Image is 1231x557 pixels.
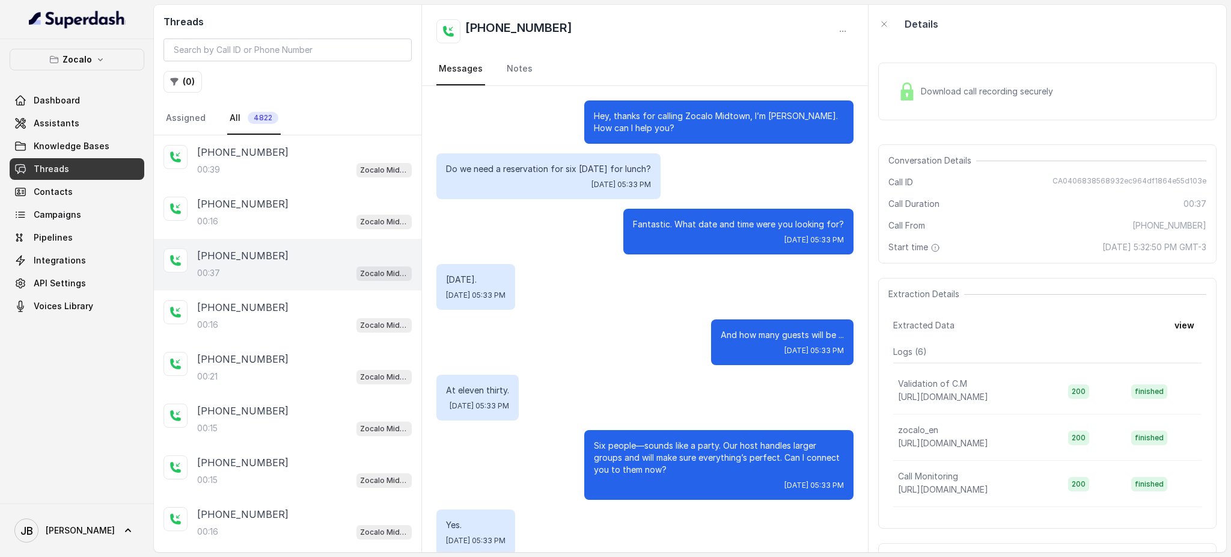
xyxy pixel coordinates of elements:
[446,291,506,300] span: [DATE] 05:33 PM
[197,145,289,159] p: [PHONE_NUMBER]
[898,392,988,402] span: [URL][DOMAIN_NAME]
[34,94,80,106] span: Dashboard
[446,536,506,546] span: [DATE] 05:33 PM
[1131,431,1167,445] span: finished
[10,295,144,317] a: Voices Library
[921,85,1058,97] span: Download call recording securely
[10,204,144,226] a: Campaigns
[34,254,86,266] span: Integrations
[888,155,976,167] span: Conversation Details
[197,267,220,279] p: 00:37
[10,49,144,70] button: Zocalo
[163,71,202,93] button: (0)
[898,378,967,390] p: Validation of C.M
[227,102,281,135] a: All4822
[10,272,144,294] a: API Settings
[197,474,218,486] p: 00:15
[888,176,913,188] span: Call ID
[10,135,144,157] a: Knowledge Bases
[46,525,115,537] span: [PERSON_NAME]
[898,438,988,448] span: [URL][DOMAIN_NAME]
[34,209,81,221] span: Campaigns
[893,319,955,331] span: Extracted Data
[34,232,73,244] span: Pipelines
[446,384,509,396] p: At eleven thirty.
[721,329,844,341] p: And how many guests will be ...
[10,181,144,203] a: Contacts
[197,248,289,263] p: [PHONE_NUMBER]
[1102,241,1206,253] span: [DATE] 5:32:50 PM GMT-3
[360,216,408,228] p: Zocalo Midtown / EN
[360,526,408,538] p: Zocalo Midtown / EN
[360,268,408,280] p: Zocalo Midtown / EN
[1068,384,1089,399] span: 200
[197,215,218,227] p: 00:16
[360,423,408,435] p: Zocalo Midtown / EN
[197,526,218,538] p: 00:16
[1131,477,1167,491] span: finished
[898,82,916,100] img: Lock Icon
[10,112,144,134] a: Assistants
[893,346,1202,358] p: Logs ( 6 )
[446,163,651,175] p: Do we need a reservation for six [DATE] for lunch?
[34,163,69,175] span: Threads
[360,164,408,176] p: Zocalo Midtown / EN
[10,514,144,547] a: [PERSON_NAME]
[594,440,844,476] p: Six people—sounds like a party. Our host handles larger groups and will make sure everything’s pe...
[1052,176,1206,188] span: CA0406838568932ec964df1864e55d103e
[360,475,408,487] p: Zocalo Midtown / EN
[20,525,33,537] text: JB
[197,300,289,315] p: [PHONE_NUMBER]
[197,404,289,418] p: [PHONE_NUMBER]
[465,19,572,43] h2: [PHONE_NUMBER]
[591,180,651,189] span: [DATE] 05:33 PM
[197,455,289,470] p: [PHONE_NUMBER]
[163,102,208,135] a: Assigned
[197,422,218,434] p: 00:15
[1068,431,1089,445] span: 200
[898,517,959,529] p: zocalo_monitor
[446,519,506,531] p: Yes.
[633,218,844,230] p: Fantastic. What date and time were you looking for?
[163,38,412,61] input: Search by Call ID or Phone Number
[888,241,942,253] span: Start time
[10,90,144,111] a: Dashboard
[248,112,278,124] span: 4822
[888,288,964,300] span: Extraction Details
[898,470,958,482] p: Call Monitoring
[450,401,509,411] span: [DATE] 05:33 PM
[63,52,92,67] p: Zocalo
[436,53,485,85] a: Messages
[360,319,408,331] p: Zocalo Midtown / EN
[29,10,126,29] img: light.svg
[197,507,289,522] p: [PHONE_NUMBER]
[34,140,109,152] span: Knowledge Bases
[34,277,86,289] span: API Settings
[784,346,844,355] span: [DATE] 05:33 PM
[197,371,218,383] p: 00:21
[905,17,938,31] p: Details
[34,186,73,198] span: Contacts
[10,158,144,180] a: Threads
[436,53,854,85] nav: Tabs
[888,220,925,232] span: Call From
[898,424,938,436] p: zocalo_en
[898,484,988,494] span: [URL][DOMAIN_NAME]
[360,371,408,383] p: Zocalo Midtown / EN
[197,164,220,176] p: 00:39
[784,235,844,245] span: [DATE] 05:33 PM
[888,198,939,210] span: Call Duration
[1131,384,1167,399] span: finished
[1132,220,1206,232] span: [PHONE_NUMBER]
[594,110,844,134] p: Hey, thanks for calling Zocalo Midtown, I’m [PERSON_NAME]. How can I help you?
[504,53,535,85] a: Notes
[1184,198,1206,210] span: 00:37
[34,117,79,129] span: Assistants
[197,319,218,331] p: 00:16
[1167,315,1202,336] button: view
[197,197,289,211] p: [PHONE_NUMBER]
[34,300,93,312] span: Voices Library
[1068,477,1089,491] span: 200
[163,14,412,29] h2: Threads
[10,227,144,248] a: Pipelines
